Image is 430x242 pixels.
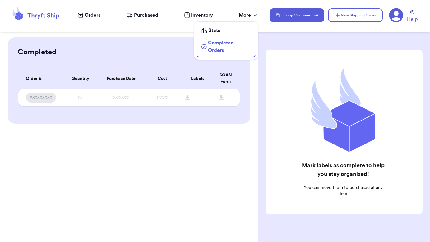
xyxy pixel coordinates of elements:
div: More [239,11,258,19]
a: Completed Orders [197,37,256,57]
span: Help [407,16,418,23]
a: Purchased [126,11,158,19]
button: Copy Customer Link [270,8,324,22]
th: Cost [145,68,180,89]
span: $XX.XX [156,96,168,99]
th: Labels [180,68,215,89]
p: You can move them to purchased at any time. [300,185,387,197]
button: New Shipping Order [328,8,383,22]
span: XX/XX/XX [113,96,129,99]
th: Quantity [62,68,98,89]
span: Completed Orders [208,39,251,54]
span: Inventory [191,11,213,19]
a: Stats [197,24,256,37]
a: Help [407,10,418,23]
a: Inventory [184,11,213,19]
a: Orders [78,11,100,19]
h2: Completed [18,47,57,57]
span: XX [78,96,82,99]
th: SCAN Form [215,68,240,89]
th: Order # [18,68,62,89]
span: #XXXXXXXX [30,95,52,100]
h2: Mark labels as complete to help you stay organized! [300,161,387,178]
span: Purchased [134,11,158,19]
span: Stats [208,27,220,34]
th: Purchase Date [98,68,145,89]
span: Orders [85,11,100,19]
